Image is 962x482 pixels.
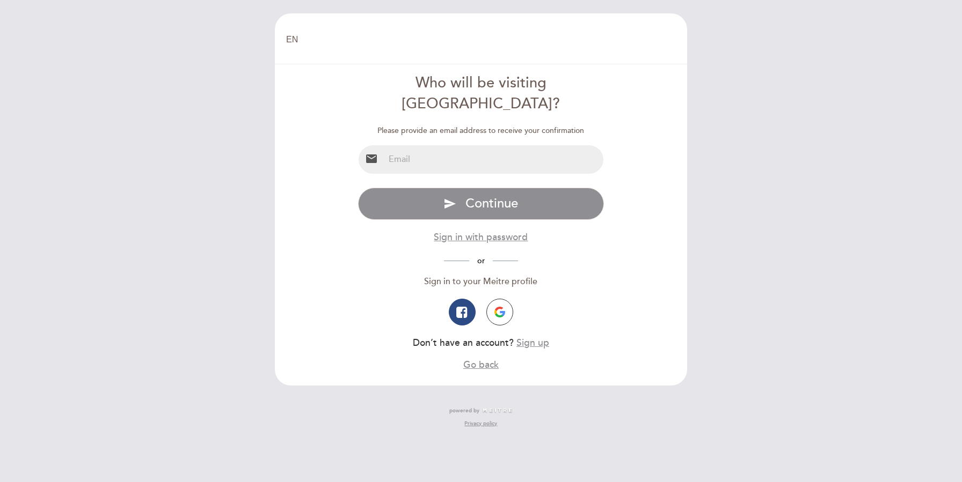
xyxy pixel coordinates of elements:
input: Email [384,145,604,174]
button: Sign up [516,336,549,350]
span: Continue [465,196,518,211]
a: Privacy policy [464,420,497,427]
div: Who will be visiting [GEOGRAPHIC_DATA]? [358,73,604,115]
button: Sign in with password [434,231,528,244]
button: send Continue [358,188,604,220]
img: MEITRE [482,408,513,413]
i: email [365,152,378,165]
div: Sign in to your Meitre profile [358,276,604,288]
a: powered by [449,407,513,414]
div: Please provide an email address to receive your confirmation [358,125,604,136]
img: icon-google.png [494,307,505,317]
span: powered by [449,407,479,414]
span: Don’t have an account? [413,337,514,348]
span: or [469,256,493,265]
button: Go back [463,358,499,372]
i: send [443,197,456,210]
